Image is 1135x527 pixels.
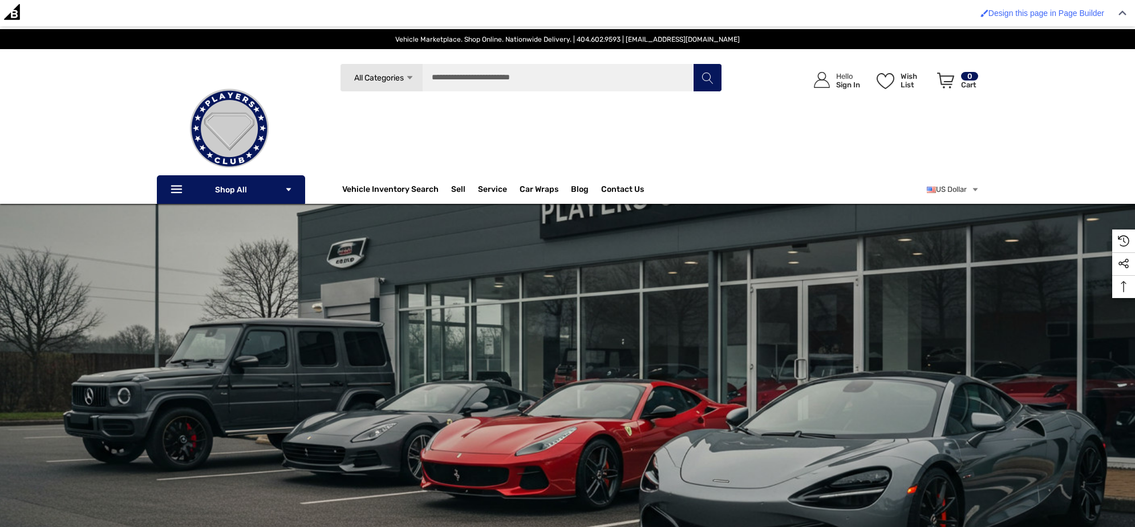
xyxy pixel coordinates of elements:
span: All Categories [354,73,404,83]
a: Blog [571,184,589,197]
span: Vehicle Marketplace. Shop Online. Nationwide Delivery. | 404.602.9593 | [EMAIL_ADDRESS][DOMAIN_NAME] [395,35,740,43]
svg: Wish List [877,73,894,89]
svg: Review Your Cart [937,73,954,88]
a: Service [478,184,507,197]
p: Sign In [836,81,860,89]
span: Sell [451,184,465,197]
p: Hello [836,72,860,81]
svg: Icon Arrow Down [285,186,293,194]
a: Vehicle Inventory Search [342,184,439,197]
p: Shop All [157,175,305,204]
button: Search [693,63,721,92]
span: Car Wraps [520,184,558,197]
p: 0 [961,72,978,81]
img: Players Club | Cars For Sale [172,71,286,186]
p: Cart [961,81,978,89]
a: Cart with 0 items [932,61,979,105]
svg: Social Media [1118,258,1129,269]
a: Car Wraps [520,178,571,201]
p: Wish List [901,72,931,89]
a: Wish List Wish List [871,61,932,100]
span: Design this page in Page Builder [988,9,1104,18]
svg: Icon Line [169,183,187,196]
svg: Icon Arrow Down [406,74,414,82]
svg: Icon User Account [814,72,830,88]
a: Sign in [801,61,866,100]
svg: Top [1112,281,1135,292]
a: Sell [451,178,478,201]
a: Contact Us [601,184,644,197]
a: All Categories Icon Arrow Down Icon Arrow Up [340,63,423,92]
a: USD [927,178,979,201]
a: Design this page in Page Builder [975,3,1110,23]
svg: Recently Viewed [1118,235,1129,247]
